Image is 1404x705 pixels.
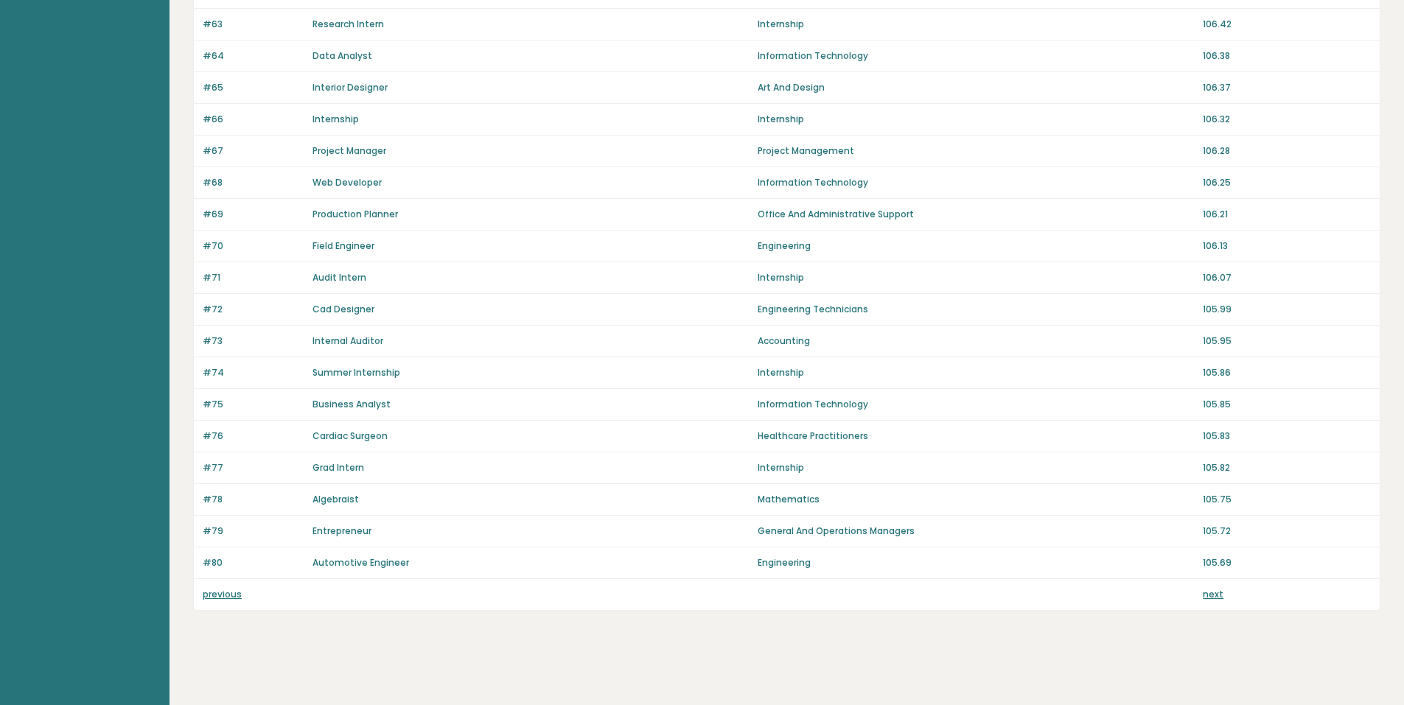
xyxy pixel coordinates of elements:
a: Web Developer [312,176,382,189]
p: Information Technology [758,398,1194,411]
p: 105.85 [1203,398,1371,411]
p: 105.72 [1203,525,1371,538]
p: Accounting [758,334,1194,348]
p: #75 [203,398,304,411]
p: #63 [203,18,304,31]
p: Healthcare Practitioners [758,429,1194,443]
p: 106.25 [1203,176,1371,189]
p: Internship [758,18,1194,31]
a: Cardiac Surgeon [312,429,388,442]
a: Grad Intern [312,461,364,474]
a: Summer Internship [312,366,400,379]
p: Internship [758,113,1194,126]
p: #79 [203,525,304,538]
a: Research Intern [312,18,384,30]
a: Business Analyst [312,398,391,410]
a: Data Analyst [312,49,372,62]
p: #71 [203,271,304,284]
p: 106.07 [1203,271,1371,284]
p: #64 [203,49,304,63]
p: 106.21 [1203,208,1371,221]
p: #70 [203,239,304,253]
a: Cad Designer [312,303,374,315]
p: General And Operations Managers [758,525,1194,538]
a: Entrepreneur [312,525,371,537]
p: 106.37 [1203,81,1371,94]
p: #69 [203,208,304,221]
p: 105.82 [1203,461,1371,474]
p: #73 [203,334,304,348]
p: 105.95 [1203,334,1371,348]
p: Engineering [758,556,1194,569]
p: #77 [203,461,304,474]
p: 105.83 [1203,429,1371,443]
p: Engineering Technicians [758,303,1194,316]
p: #65 [203,81,304,94]
p: 106.13 [1203,239,1371,253]
p: Internship [758,461,1194,474]
p: 105.75 [1203,493,1371,506]
p: Art And Design [758,81,1194,94]
p: #68 [203,176,304,189]
a: previous [203,588,242,600]
p: Information Technology [758,176,1194,189]
a: Production Planner [312,208,398,220]
p: 106.42 [1203,18,1371,31]
a: Algebraist [312,493,359,505]
a: Field Engineer [312,239,374,252]
p: Internship [758,271,1194,284]
p: 106.38 [1203,49,1371,63]
p: Project Management [758,144,1194,158]
a: Audit Intern [312,271,366,284]
a: Internal Auditor [312,334,383,347]
p: Office And Administrative Support [758,208,1194,221]
p: #80 [203,556,304,569]
a: Interior Designer [312,81,388,94]
p: #67 [203,144,304,158]
p: #78 [203,493,304,506]
a: Project Manager [312,144,386,157]
p: Mathematics [758,493,1194,506]
p: Information Technology [758,49,1194,63]
a: next [1203,588,1223,600]
p: 105.69 [1203,556,1371,569]
p: 106.28 [1203,144,1371,158]
p: 105.86 [1203,366,1371,379]
p: Internship [758,366,1194,379]
p: 106.32 [1203,113,1371,126]
p: #76 [203,429,304,443]
a: Internship [312,113,359,125]
p: #72 [203,303,304,316]
p: #74 [203,366,304,379]
a: Automotive Engineer [312,556,409,569]
p: Engineering [758,239,1194,253]
p: 105.99 [1203,303,1371,316]
p: #66 [203,113,304,126]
